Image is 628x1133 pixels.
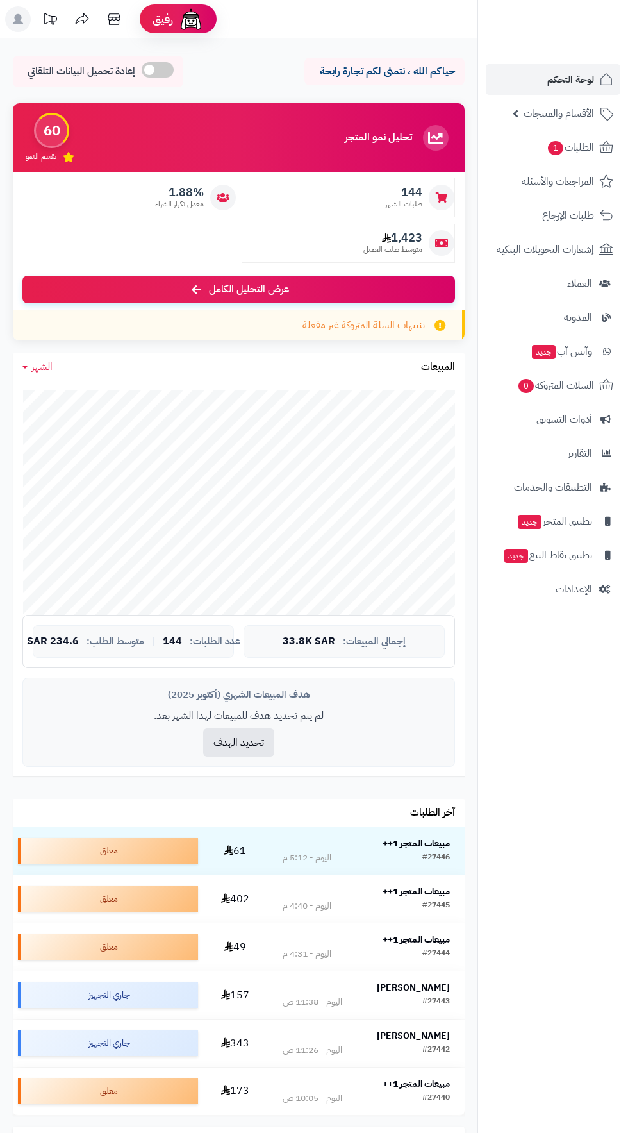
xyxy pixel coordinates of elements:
span: 1,423 [363,231,422,245]
a: إشعارات التحويلات البنكية [486,234,620,265]
h3: آخر الطلبات [410,807,455,819]
a: الطلبات1 [486,132,620,163]
span: متوسط طلب العميل [363,244,422,255]
span: إعادة تحميل البيانات التلقائي [28,64,135,79]
span: 33.8K SAR [283,636,335,648]
a: طلبات الإرجاع [486,200,620,231]
strong: مبيعات المتجر 1++ [383,885,450,898]
p: لم يتم تحديد هدف للمبيعات لهذا الشهر بعد. [33,709,445,723]
div: #27444 [422,948,450,961]
span: جديد [532,345,556,359]
h3: تحليل نمو المتجر [345,132,412,144]
span: معدل تكرار الشراء [155,199,204,210]
strong: مبيعات المتجر 1++ [383,1077,450,1091]
a: المراجعات والأسئلة [486,166,620,197]
span: | [152,637,155,646]
a: التطبيقات والخدمات [486,472,620,503]
a: السلات المتروكة0 [486,370,620,401]
a: تحديثات المنصة [34,6,66,35]
div: #27440 [422,1092,450,1105]
span: متوسط الطلب: [87,636,144,647]
span: جديد [504,549,528,563]
a: الإعدادات [486,574,620,605]
a: العملاء [486,268,620,299]
span: تطبيق المتجر [516,512,592,530]
a: التقارير [486,438,620,469]
div: اليوم - 4:40 م [283,900,331,912]
div: اليوم - 5:12 م [283,852,331,864]
span: لوحة التحكم [547,71,594,88]
a: تطبيق المتجرجديد [486,506,620,537]
span: التقارير [568,444,592,462]
span: 144 [385,185,422,199]
span: العملاء [567,274,592,292]
div: اليوم - 4:31 م [283,948,331,961]
span: التطبيقات والخدمات [514,478,592,496]
span: طلبات الإرجاع [542,206,594,224]
span: عرض التحليل الكامل [209,282,289,297]
span: 1.88% [155,185,204,199]
span: وآتس آب [531,342,592,360]
td: 402 [203,875,268,923]
a: وآتس آبجديد [486,336,620,367]
div: اليوم - 11:38 ص [283,996,342,1009]
span: الطلبات [547,138,594,156]
span: تطبيق نقاط البيع [503,546,592,564]
div: هدف المبيعات الشهري (أكتوبر 2025) [33,688,445,701]
span: 0 [518,379,534,394]
p: حياكم الله ، نتمنى لكم تجارة رابحة [314,64,455,79]
span: إجمالي المبيعات: [343,636,406,647]
button: تحديد الهدف [203,728,274,757]
a: لوحة التحكم [486,64,620,95]
td: 49 [203,923,268,971]
span: المراجعات والأسئلة [522,172,594,190]
img: ai-face.png [178,6,204,32]
div: #27446 [422,852,450,864]
div: معلق [18,934,198,960]
div: اليوم - 11:26 ص [283,1044,342,1057]
div: معلق [18,1078,198,1104]
td: 173 [203,1068,268,1115]
span: الشهر [31,359,53,374]
span: الأقسام والمنتجات [524,105,594,122]
span: المدونة [564,308,592,326]
a: أدوات التسويق [486,404,620,435]
span: عدد الطلبات: [190,636,240,647]
div: جاري التجهيز [18,982,198,1008]
h3: المبيعات [421,362,455,373]
span: أدوات التسويق [536,410,592,428]
span: 234.6 SAR [27,636,79,648]
span: جديد [518,515,541,529]
td: 343 [203,1020,268,1067]
div: #27442 [422,1044,450,1057]
span: 144 [163,636,182,648]
strong: [PERSON_NAME] [377,981,450,995]
div: #27445 [422,900,450,912]
strong: مبيعات المتجر 1++ [383,837,450,850]
td: 157 [203,971,268,1019]
span: 1 [548,141,564,156]
span: السلات المتروكة [517,376,594,394]
span: الإعدادات [556,580,592,598]
td: 61 [203,827,268,875]
div: اليوم - 10:05 ص [283,1092,342,1105]
span: تقييم النمو [26,151,56,162]
div: معلق [18,838,198,864]
div: معلق [18,886,198,912]
a: المدونة [486,302,620,333]
div: جاري التجهيز [18,1030,198,1056]
a: تطبيق نقاط البيعجديد [486,540,620,571]
div: #27443 [422,996,450,1009]
span: إشعارات التحويلات البنكية [497,240,594,258]
a: الشهر [22,360,53,374]
strong: مبيعات المتجر 1++ [383,933,450,946]
a: عرض التحليل الكامل [22,276,455,303]
span: تنبيهات السلة المتروكة غير مفعلة [302,318,425,333]
span: رفيق [153,12,173,27]
img: logo-2.png [541,27,616,54]
span: طلبات الشهر [385,199,422,210]
strong: [PERSON_NAME] [377,1029,450,1043]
